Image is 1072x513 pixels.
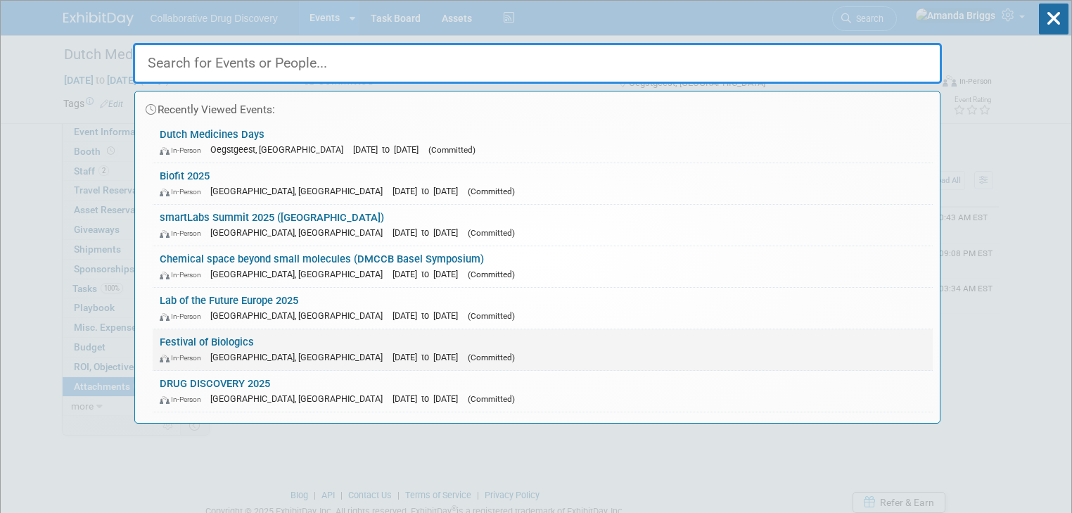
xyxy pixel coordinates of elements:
[393,310,465,321] span: [DATE] to [DATE]
[393,352,465,362] span: [DATE] to [DATE]
[153,371,933,412] a: DRUG DISCOVERY 2025 In-Person [GEOGRAPHIC_DATA], [GEOGRAPHIC_DATA] [DATE] to [DATE] (Committed)
[393,186,465,196] span: [DATE] to [DATE]
[210,393,390,404] span: [GEOGRAPHIC_DATA], [GEOGRAPHIC_DATA]
[468,186,515,196] span: (Committed)
[353,144,426,155] span: [DATE] to [DATE]
[153,122,933,163] a: Dutch Medicines Days In-Person Oegstgeest, [GEOGRAPHIC_DATA] [DATE] to [DATE] (Committed)
[153,288,933,329] a: Lab of the Future Europe 2025 In-Person [GEOGRAPHIC_DATA], [GEOGRAPHIC_DATA] [DATE] to [DATE] (Co...
[210,310,390,321] span: [GEOGRAPHIC_DATA], [GEOGRAPHIC_DATA]
[160,229,208,238] span: In-Person
[393,269,465,279] span: [DATE] to [DATE]
[160,353,208,362] span: In-Person
[468,228,515,238] span: (Committed)
[210,269,390,279] span: [GEOGRAPHIC_DATA], [GEOGRAPHIC_DATA]
[153,329,933,370] a: Festival of Biologics In-Person [GEOGRAPHIC_DATA], [GEOGRAPHIC_DATA] [DATE] to [DATE] (Committed)
[153,205,933,246] a: smartLabs Summit 2025 ([GEOGRAPHIC_DATA]) In-Person [GEOGRAPHIC_DATA], [GEOGRAPHIC_DATA] [DATE] t...
[160,395,208,404] span: In-Person
[210,144,350,155] span: Oegstgeest, [GEOGRAPHIC_DATA]
[153,246,933,287] a: Chemical space beyond small molecules (DMCCB Basel Symposium) In-Person [GEOGRAPHIC_DATA], [GEOGR...
[133,43,942,84] input: Search for Events or People...
[210,186,390,196] span: [GEOGRAPHIC_DATA], [GEOGRAPHIC_DATA]
[160,270,208,279] span: In-Person
[142,91,933,122] div: Recently Viewed Events:
[393,393,465,404] span: [DATE] to [DATE]
[393,227,465,238] span: [DATE] to [DATE]
[210,352,390,362] span: [GEOGRAPHIC_DATA], [GEOGRAPHIC_DATA]
[160,312,208,321] span: In-Person
[428,145,476,155] span: (Committed)
[468,394,515,404] span: (Committed)
[468,353,515,362] span: (Committed)
[468,270,515,279] span: (Committed)
[160,187,208,196] span: In-Person
[160,146,208,155] span: In-Person
[468,311,515,321] span: (Committed)
[210,227,390,238] span: [GEOGRAPHIC_DATA], [GEOGRAPHIC_DATA]
[153,163,933,204] a: Biofit 2025 In-Person [GEOGRAPHIC_DATA], [GEOGRAPHIC_DATA] [DATE] to [DATE] (Committed)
